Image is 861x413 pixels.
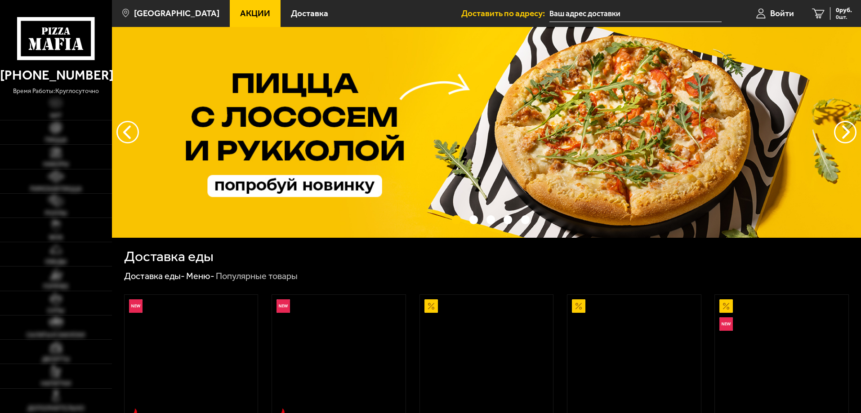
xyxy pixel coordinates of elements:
[45,259,67,265] span: Обеды
[452,215,460,224] button: точки переключения
[572,299,585,313] img: Акционный
[216,271,298,282] div: Популярные товары
[124,271,185,281] a: Доставка еды-
[134,9,219,18] span: [GEOGRAPHIC_DATA]
[836,14,852,20] span: 0 шт.
[45,137,67,143] span: Пицца
[41,381,71,387] span: Напитки
[521,215,530,224] button: точки переключения
[116,121,139,143] button: следующий
[45,210,67,217] span: Роллы
[549,5,722,22] input: Ваш адрес доставки
[27,332,85,338] span: Салаты и закуски
[504,215,512,224] button: точки переключения
[30,186,82,192] span: Римская пицца
[469,215,478,224] button: точки переключения
[240,9,270,18] span: Акции
[129,299,143,313] img: Новинка
[50,113,62,119] span: Хит
[836,7,852,13] span: 0 руб.
[277,299,290,313] img: Новинка
[47,308,64,314] span: Супы
[719,317,733,331] img: Новинка
[461,9,549,18] span: Доставить по адресу:
[49,235,63,241] span: WOK
[27,405,85,412] span: Дополнительно
[43,284,69,290] span: Горячее
[486,215,495,224] button: точки переключения
[424,299,438,313] img: Акционный
[291,9,328,18] span: Доставка
[42,356,70,363] span: Десерты
[719,299,733,313] img: Акционный
[186,271,214,281] a: Меню-
[43,161,69,168] span: Наборы
[834,121,857,143] button: предыдущий
[770,9,794,18] span: Войти
[124,249,214,264] h1: Доставка еды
